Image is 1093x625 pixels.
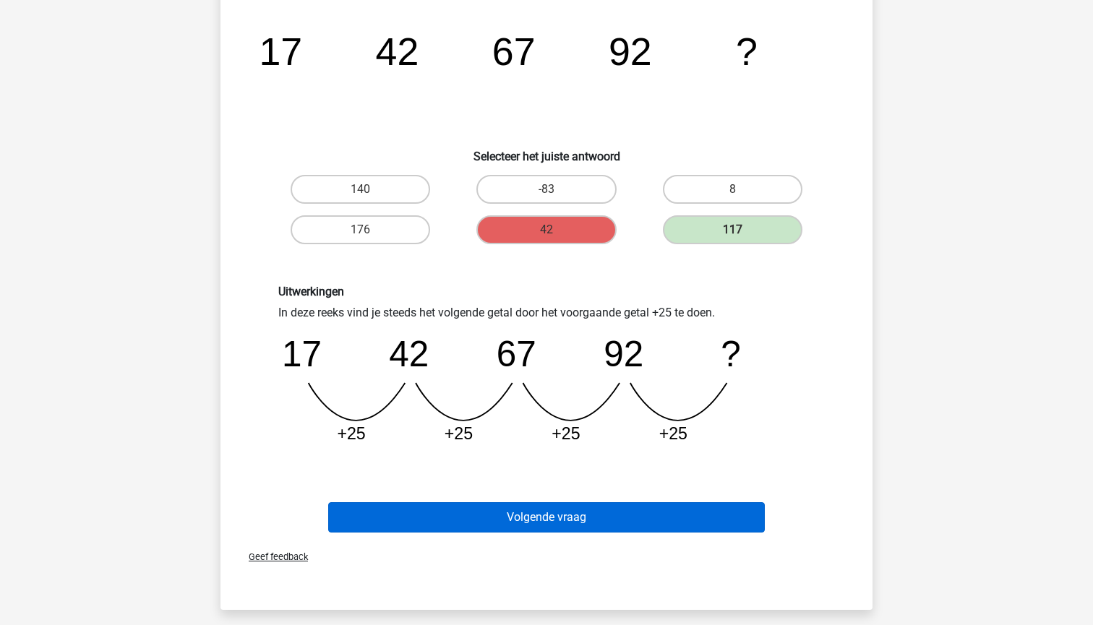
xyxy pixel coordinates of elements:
label: 42 [476,215,616,244]
button: Volgende vraag [328,502,766,533]
label: 140 [291,175,430,204]
label: 8 [663,175,802,204]
h6: Uitwerkingen [278,285,815,298]
tspan: 17 [259,30,302,73]
h6: Selecteer het juiste antwoord [244,138,849,163]
label: -83 [476,175,616,204]
tspan: ? [736,30,758,73]
label: 117 [663,215,802,244]
tspan: 67 [492,30,536,73]
div: In deze reeks vind je steeds het volgende getal door het voorgaande getal +25 te doen. [267,285,826,456]
tspan: 92 [609,30,652,73]
tspan: +25 [552,424,580,443]
tspan: 42 [376,30,419,73]
tspan: ? [721,334,741,374]
tspan: +25 [659,424,687,443]
tspan: +25 [337,424,365,443]
tspan: 67 [497,334,536,374]
label: 176 [291,215,430,244]
span: Geef feedback [237,551,308,562]
tspan: +25 [445,424,473,443]
tspan: 92 [604,334,643,374]
tspan: 17 [282,334,322,374]
tspan: 42 [389,334,429,374]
